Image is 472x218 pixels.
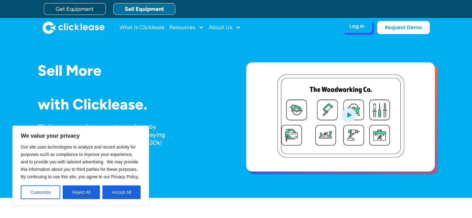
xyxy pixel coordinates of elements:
[43,21,105,34] a: home
[38,62,226,79] h1: Sell More
[340,106,357,123] img: Blue play button logo on a light blue circular background
[209,21,241,34] div: About Us
[21,185,60,199] button: Customize
[349,23,364,29] div: Log In
[113,3,175,15] a: Sell Equipment
[38,122,177,147] div: Clicklease expands your customer base by approving customers others don’t and paying you directly...
[38,96,226,113] h1: with Clicklease.
[43,21,105,34] img: Clicklease logo
[12,126,149,206] div: We value your privacy
[44,3,106,15] a: Get Equipment
[21,132,141,140] p: We value your privacy
[169,21,204,34] div: Resources
[63,185,100,199] button: Reject All
[21,145,139,179] span: Our site uses technologies to analyze and record activity for purposes such as compliance to impr...
[119,21,164,34] a: What Is Clicklease
[102,185,141,199] button: Accept All
[246,62,435,171] a: open lightbox
[377,21,430,34] a: Request Demo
